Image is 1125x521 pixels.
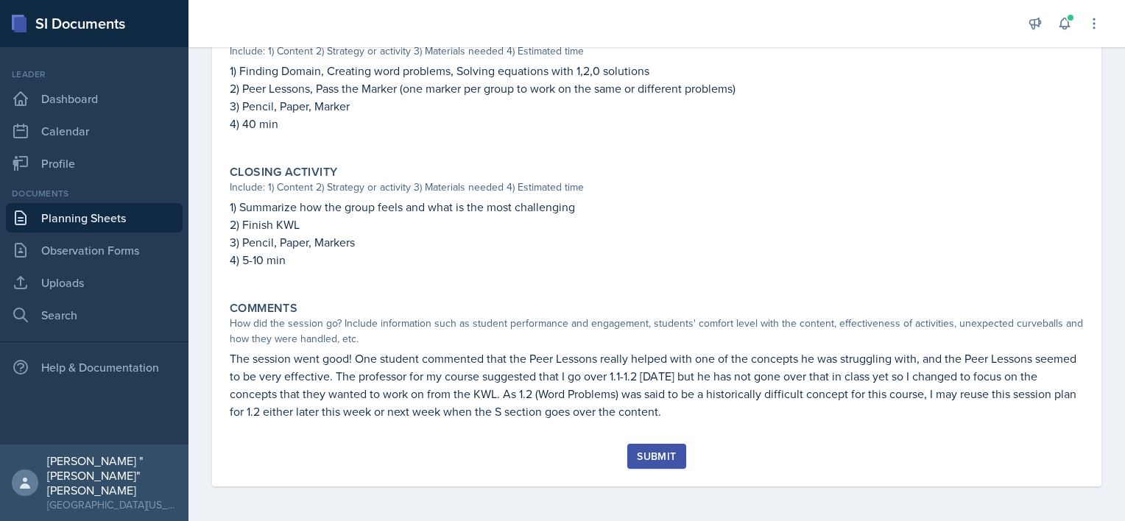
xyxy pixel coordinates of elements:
div: [PERSON_NAME] "[PERSON_NAME]" [PERSON_NAME] [47,453,177,497]
p: 1) Finding Domain, Creating word problems, Solving equations with 1,2,0 solutions [230,62,1084,79]
a: Observation Forms [6,235,183,265]
div: Submit [637,450,676,462]
div: Help & Documentation [6,352,183,382]
label: Comments [230,301,297,316]
p: The session went good! One student commented that the Peer Lessons really helped with one of the ... [230,350,1084,420]
p: 2) Peer Lessons, Pass the Marker (one marker per group to work on the same or different problems) [230,79,1084,97]
label: Closing Activity [230,165,337,180]
p: 3) Pencil, Paper, Marker [230,97,1084,115]
a: Profile [6,149,183,178]
p: 3) Pencil, Paper, Markers [230,233,1084,251]
div: Include: 1) Content 2) Strategy or activity 3) Materials needed 4) Estimated time [230,180,1084,195]
div: Leader [6,68,183,81]
a: Search [6,300,183,330]
button: Submit [627,444,685,469]
div: Documents [6,187,183,200]
p: 2) Finish KWL [230,216,1084,233]
p: 4) 5-10 min [230,251,1084,269]
div: Include: 1) Content 2) Strategy or activity 3) Materials needed 4) Estimated time [230,43,1084,59]
a: Dashboard [6,84,183,113]
p: 1) Summarize how the group feels and what is the most challenging [230,198,1084,216]
a: Planning Sheets [6,203,183,233]
a: Calendar [6,116,183,146]
div: How did the session go? Include information such as student performance and engagement, students'... [230,316,1084,347]
p: 4) 40 min [230,115,1084,132]
a: Uploads [6,268,183,297]
div: [GEOGRAPHIC_DATA][US_STATE] in [GEOGRAPHIC_DATA] [47,497,177,512]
